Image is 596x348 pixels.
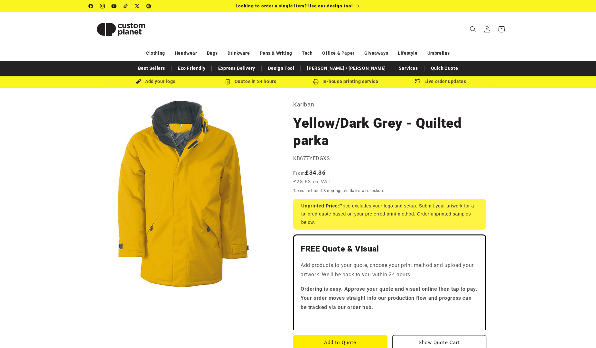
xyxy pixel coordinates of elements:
a: Services [396,63,421,74]
a: [PERSON_NAME] / [PERSON_NAME] [304,63,389,74]
p: Add products to your quote, choose your print method and upload your artwork. We'll be back to yo... [301,261,479,279]
a: Eco Friendly [175,63,209,74]
h2: FREE Quote & Visual [301,244,479,254]
div: In-house printing service [298,78,393,86]
img: Order updates [415,79,421,85]
h1: Yellow/Dark Grey - Quilted parka [293,114,486,149]
strong: £34.36 [293,169,326,176]
a: Pens & Writing [260,48,292,59]
img: Brush Icon [135,79,141,85]
span: KB677YEDGXS [293,155,330,161]
iframe: Customer reviews powered by Trustpilot [301,317,479,324]
a: Umbrellas [427,48,450,59]
summary: Search [466,22,480,36]
a: Design Tool [265,63,298,74]
img: Order Updates Icon [225,79,231,85]
a: Custom Planet [87,12,156,46]
a: Lifestyle [398,48,417,59]
a: Office & Paper [322,48,354,59]
media-gallery: Gallery Viewer [89,99,277,288]
span: From [293,170,305,176]
strong: Ordering is easy. Approve your quote and visual online then tap to pay. Your order moves straight... [301,286,478,311]
a: Express Delivery [215,63,258,74]
p: Kariban [293,99,486,110]
a: Drinkware [228,48,250,59]
div: Quotes in 24 hours [203,78,298,86]
a: Tech [302,48,312,59]
span: £28.63 ex VAT [293,178,331,186]
span: Looking to order a single item? Use our design tool [236,3,353,8]
a: Best Sellers [135,63,168,74]
img: Custom Planet [89,15,153,44]
img: In-house printing [313,79,319,85]
div: Add your logo [108,78,203,86]
a: Giveaways [364,48,388,59]
a: Clothing [146,48,165,59]
div: Taxes included. calculated at checkout. [293,188,486,194]
a: Bags [207,48,218,59]
a: Quick Quote [428,63,461,74]
a: Shipping [323,188,341,193]
a: Headwear [175,48,197,59]
div: Live order updates [393,78,488,86]
div: Price excludes your logo and setup. Submit your artwork for a tailored quote based on your prefer... [293,199,486,230]
strong: Unprinted Price: [301,203,340,208]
